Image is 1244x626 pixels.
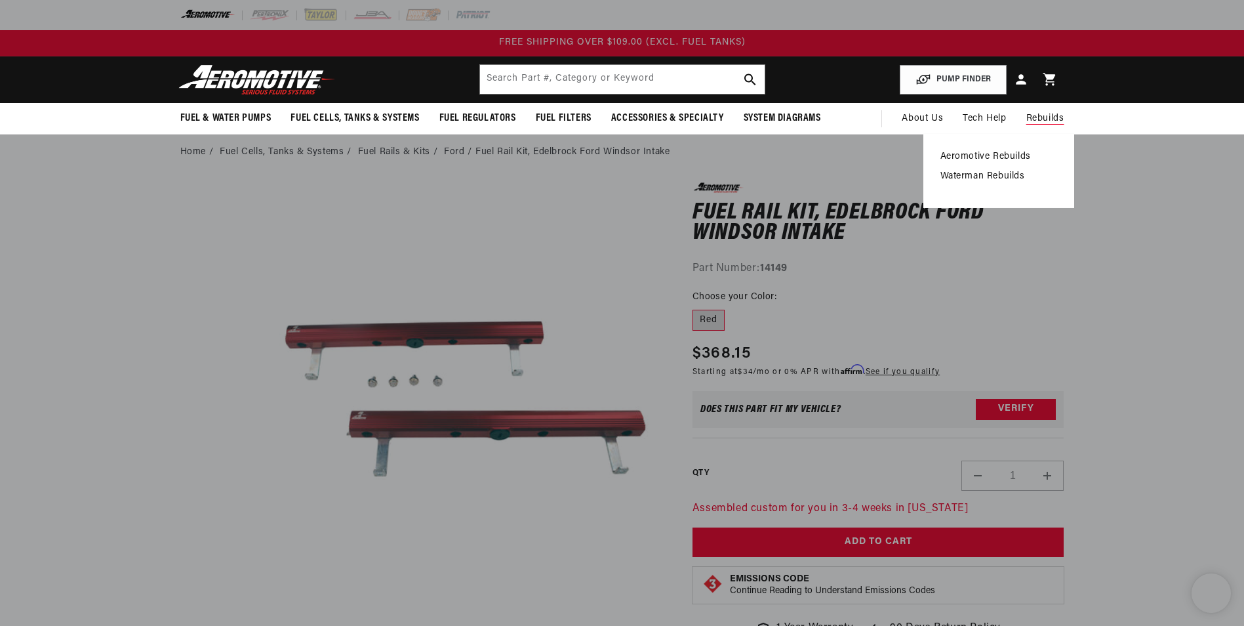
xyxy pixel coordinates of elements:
summary: Fuel Cells, Tanks & Systems [281,103,429,134]
button: Add to Cart [692,528,1064,557]
summary: Tech Help [953,103,1016,135]
button: search button [736,65,765,94]
nav: breadcrumbs [180,145,1064,159]
button: PUMP FINDER [900,65,1007,94]
p: Starting at /mo or 0% APR with . [692,365,940,378]
span: Fuel Regulators [439,112,516,125]
h1: Fuel Rail Kit, Edelbrock Ford Windsor Intake [692,203,1064,244]
summary: System Diagrams [734,103,831,134]
summary: Fuel & Water Pumps [171,103,281,134]
a: Fuel Rails & Kits [358,145,430,159]
span: $34 [738,368,753,376]
a: Home [180,145,206,159]
img: Aeromotive [175,64,339,95]
span: Fuel Filters [536,112,592,125]
label: Red [692,310,725,331]
img: Emissions code [702,574,723,595]
span: Tech Help [963,112,1006,126]
summary: Fuel Filters [526,103,601,134]
span: $368.15 [692,342,751,365]
span: System Diagrams [744,112,821,125]
summary: Rebuilds [1016,103,1074,135]
li: Fuel Cells, Tanks & Systems [220,145,355,159]
span: Accessories & Specialty [611,112,724,125]
summary: Accessories & Specialty [601,103,734,134]
div: Part Number: [692,261,1064,278]
span: FREE SHIPPING OVER $109.00 (EXCL. FUEL TANKS) [499,37,746,47]
span: Rebuilds [1026,112,1064,126]
li: Fuel Rail Kit, Edelbrock Ford Windsor Intake [475,145,670,159]
strong: 14149 [760,263,788,274]
input: Search by Part Number, Category or Keyword [480,65,765,94]
a: Aeromotive Rebuilds [940,151,1057,163]
a: Ford [444,145,464,159]
span: Fuel & Water Pumps [180,112,271,125]
p: Continue Reading to Understand Emissions Codes [730,585,935,597]
span: Affirm [841,365,864,375]
legend: Choose your Color: [692,290,778,304]
span: Fuel Cells, Tanks & Systems [291,112,419,125]
a: About Us [892,103,953,135]
div: Does This part fit My vehicle? [700,404,841,415]
button: Emissions CodeContinue Reading to Understand Emissions Codes [730,574,935,597]
summary: Fuel Regulators [430,103,526,134]
button: Verify [976,399,1056,420]
a: Waterman Rebuilds [940,171,1057,182]
strong: Emissions Code [730,574,809,584]
span: About Us [902,114,943,123]
label: QTY [692,468,709,479]
a: See if you qualify - Learn more about Affirm Financing (opens in modal) [866,368,940,376]
p: Assembled custom for you in 3-4 weeks in [US_STATE] [692,501,1064,518]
